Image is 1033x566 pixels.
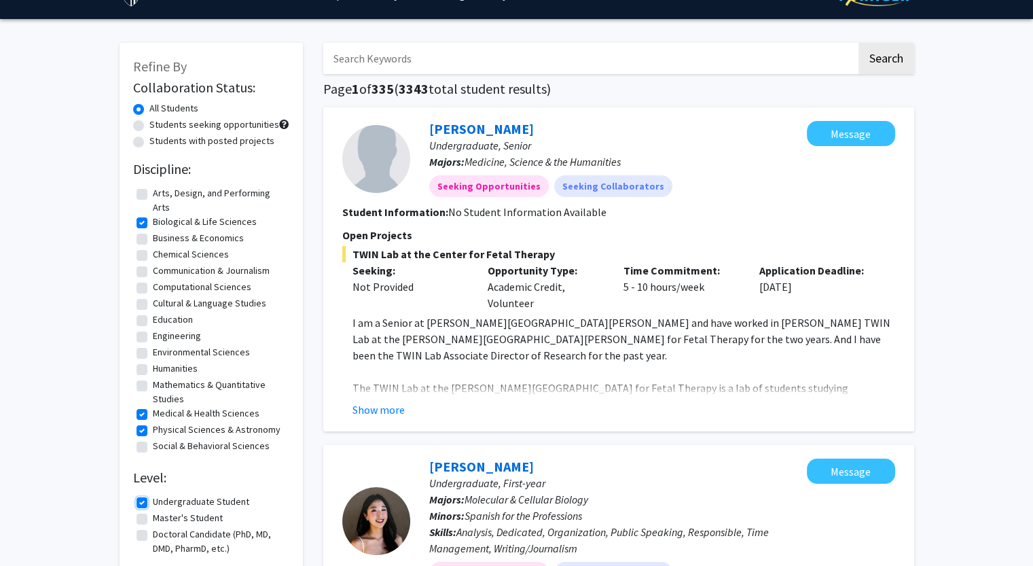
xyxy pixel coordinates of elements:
label: Undergraduate Student [153,495,249,509]
input: Search Keywords [323,43,856,74]
p: Seeking: [352,262,468,279]
h2: Level: [133,470,289,486]
label: Doctoral Candidate (PhD, MD, DMD, PharmD, etc.) [153,527,286,556]
label: Chemical Sciences [153,247,229,262]
span: Analysis, Dedicated, Organization, Public Speaking, Responsible, Time Management, Writing/Journalism [429,525,769,555]
a: [PERSON_NAME] [429,458,534,475]
mat-chip: Seeking Opportunities [429,175,549,197]
a: [PERSON_NAME] [429,120,534,137]
label: Arts, Design, and Performing Arts [153,186,286,215]
b: Skills: [429,525,456,539]
span: Spanish for the Professions [465,509,582,523]
div: 5 - 10 hours/week [613,262,749,311]
label: Business & Economics [153,231,244,245]
label: All Students [149,101,198,116]
iframe: Chat [10,505,58,556]
h1: Page of ( total student results) [323,81,914,97]
b: Majors: [429,493,465,506]
label: Master's Student [153,511,223,525]
span: 3343 [399,80,429,97]
h2: Discipline: [133,161,289,177]
div: [DATE] [749,262,885,311]
span: Undergraduate, Senior [429,139,531,152]
div: Academic Credit, Volunteer [477,262,613,311]
b: Student Information: [342,205,448,219]
span: Open Projects [342,228,412,242]
span: Medicine, Science & the Humanities [465,155,621,169]
label: Students with posted projects [149,134,274,148]
span: Refine By [133,58,187,75]
button: Message Yoonseo Linda Lee [807,459,895,484]
span: Undergraduate, First-year [429,476,545,490]
label: Computational Sciences [153,280,251,294]
label: Cultural & Language Studies [153,296,266,311]
p: Application Deadline: [759,262,875,279]
button: Show more [352,402,405,418]
span: 1 [352,80,359,97]
label: Mathematics & Quantitative Studies [153,378,286,406]
span: Molecular & Cellular Biology [465,493,588,506]
label: Education [153,313,193,327]
span: 335 [371,80,394,97]
b: Minors: [429,509,465,523]
label: Students seeking opportunities [149,118,279,132]
span: TWIN Lab at the Center for Fetal Therapy [342,246,895,262]
button: Message Christina Rivera [807,121,895,146]
label: Medical & Health Sciences [153,406,259,421]
label: Humanities [153,361,198,376]
b: Majors: [429,155,465,169]
h2: Collaboration Status: [133,79,289,96]
p: Time Commitment: [623,262,739,279]
label: Biological & Life Sciences [153,215,257,229]
p: The TWIN Lab at the [PERSON_NAME][GEOGRAPHIC_DATA] for Fetal Therapy is a lab of students studyin... [352,380,895,478]
button: Search [858,43,914,74]
span: No Student Information Available [448,205,606,219]
label: Physical Sciences & Astronomy [153,423,280,437]
label: Environmental Sciences [153,345,250,359]
label: Social & Behavioral Sciences [153,439,270,453]
div: Not Provided [352,279,468,295]
label: Communication & Journalism [153,264,270,278]
p: Opportunity Type: [488,262,603,279]
p: I am a Senior at [PERSON_NAME][GEOGRAPHIC_DATA][PERSON_NAME] and have worked in [PERSON_NAME] TWI... [352,315,895,364]
label: Engineering [153,329,201,343]
mat-chip: Seeking Collaborators [554,175,672,197]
